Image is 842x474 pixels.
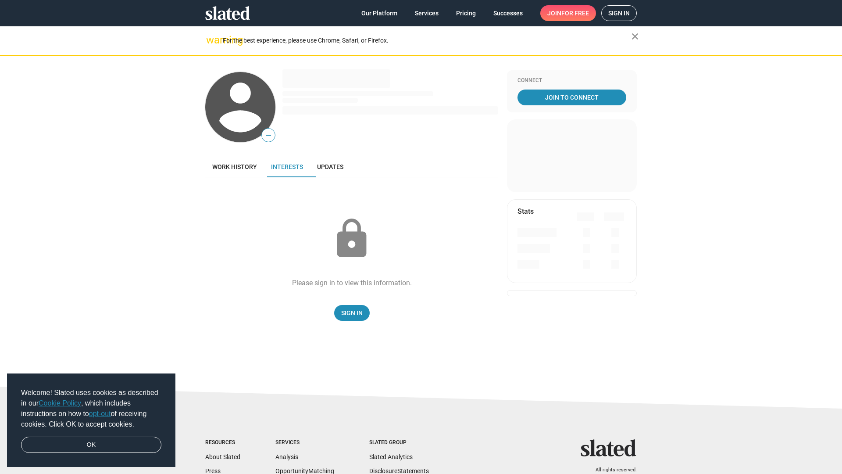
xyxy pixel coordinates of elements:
a: Updates [310,156,350,177]
span: Work history [212,163,257,170]
a: Pricing [449,5,483,21]
span: Interests [271,163,303,170]
span: Sign in [608,6,630,21]
mat-icon: warning [206,35,217,45]
a: dismiss cookie message [21,437,161,453]
mat-card-title: Stats [517,207,534,216]
span: Join [547,5,589,21]
span: Our Platform [361,5,397,21]
a: Cookie Policy [39,399,81,407]
a: opt-out [89,410,111,417]
div: For the best experience, please use Chrome, Safari, or Firefox. [223,35,631,47]
a: Services [408,5,446,21]
a: Successes [486,5,530,21]
a: Interests [264,156,310,177]
span: Updates [317,163,343,170]
span: Pricing [456,5,476,21]
div: cookieconsent [7,373,175,467]
a: Our Platform [354,5,404,21]
span: for free [561,5,589,21]
mat-icon: lock [330,217,374,261]
a: Joinfor free [540,5,596,21]
span: Sign In [341,305,363,321]
a: Sign In [334,305,370,321]
a: Slated Analytics [369,453,413,460]
a: Sign in [601,5,637,21]
a: Join To Connect [517,90,626,105]
div: Please sign in to view this information. [292,278,412,287]
div: Resources [205,439,240,446]
div: Connect [517,77,626,84]
span: Services [415,5,439,21]
div: Services [275,439,334,446]
span: Join To Connect [519,90,624,105]
a: About Slated [205,453,240,460]
div: Slated Group [369,439,429,446]
span: Successes [493,5,523,21]
span: Welcome! Slated uses cookies as described in our , which includes instructions on how to of recei... [21,388,161,430]
a: Analysis [275,453,298,460]
mat-icon: close [630,31,640,42]
span: — [262,130,275,141]
a: Work history [205,156,264,177]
